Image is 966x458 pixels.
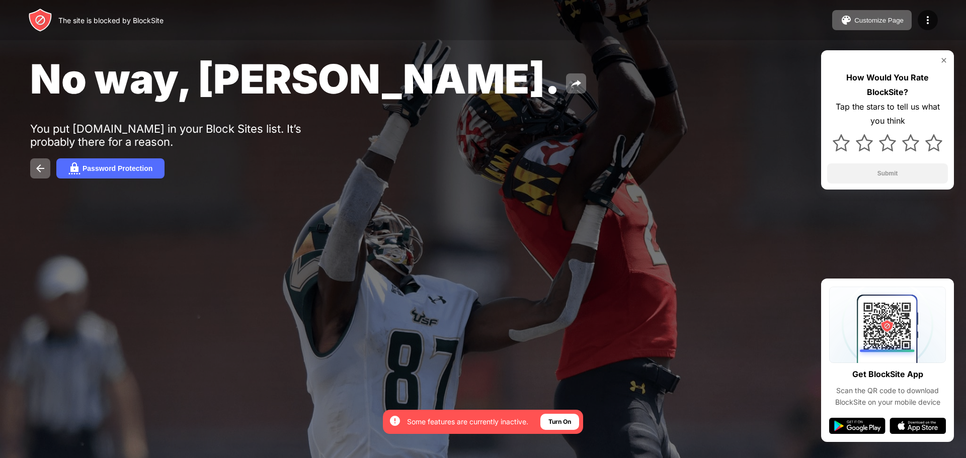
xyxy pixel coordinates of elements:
[827,163,948,184] button: Submit
[890,418,946,434] img: app-store.svg
[852,367,923,382] div: Get BlockSite App
[34,162,46,174] img: back.svg
[829,418,886,434] img: google-play.svg
[829,287,946,363] img: qrcode.svg
[68,162,80,174] img: password.svg
[30,331,268,446] iframe: Banner
[829,385,946,408] div: Scan the QR code to download BlockSite on your mobile device
[28,8,52,32] img: header-logo.svg
[827,70,948,100] div: How Would You Rate BlockSite?
[833,134,850,151] img: star.svg
[840,14,852,26] img: pallet.svg
[570,77,582,89] img: share.svg
[389,415,401,427] img: error-circle-white.svg
[56,158,165,178] button: Password Protection
[83,164,152,172] div: Password Protection
[940,56,948,64] img: rate-us-close.svg
[30,54,560,103] span: No way, [PERSON_NAME].
[922,14,934,26] img: menu-icon.svg
[548,417,571,427] div: Turn On
[925,134,942,151] img: star.svg
[854,17,904,24] div: Customize Page
[856,134,873,151] img: star.svg
[407,417,528,427] div: Some features are currently inactive.
[58,16,164,25] div: The site is blocked by BlockSite
[879,134,896,151] img: star.svg
[827,100,948,129] div: Tap the stars to tell us what you think
[902,134,919,151] img: star.svg
[30,122,341,148] div: You put [DOMAIN_NAME] in your Block Sites list. It’s probably there for a reason.
[832,10,912,30] button: Customize Page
